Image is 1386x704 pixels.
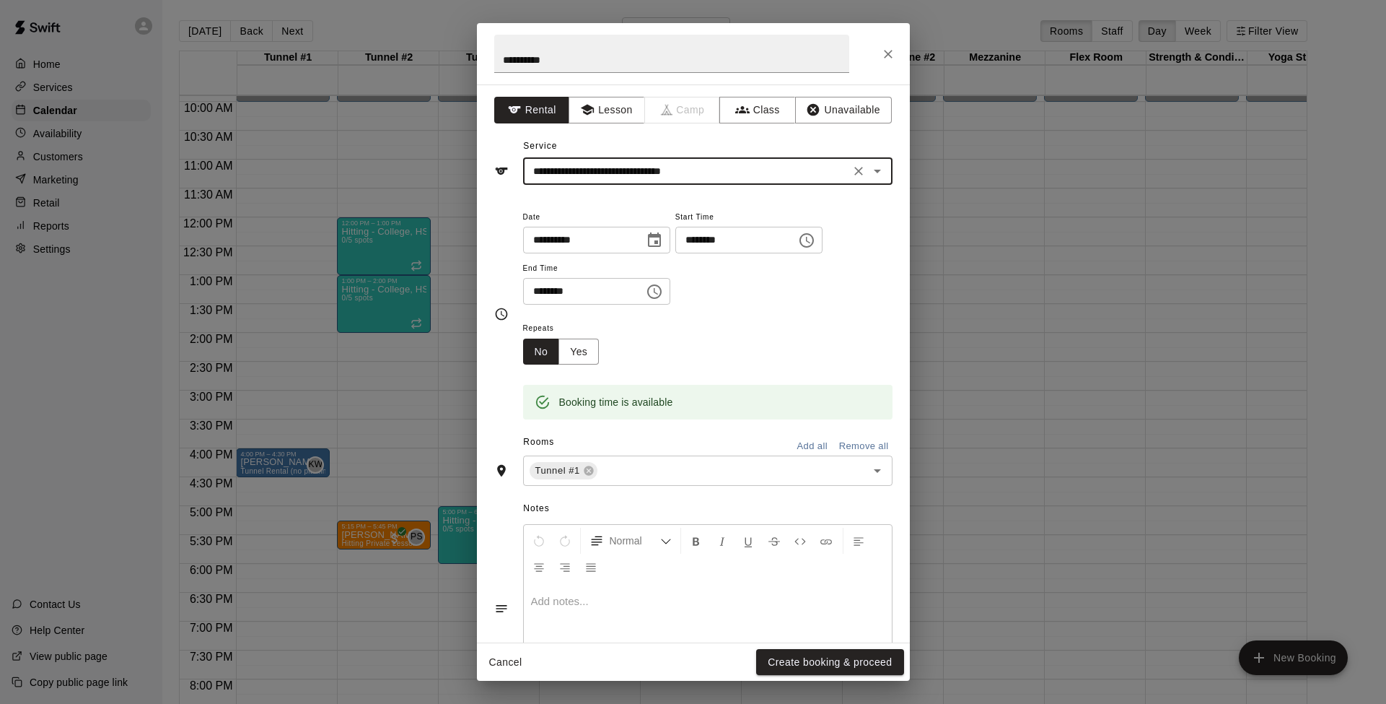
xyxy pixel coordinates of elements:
button: No [523,339,560,365]
button: Unavailable [795,97,892,123]
button: Format Italics [710,528,734,554]
button: Clear [848,161,869,181]
div: Tunnel #1 [530,462,597,479]
span: Service [523,141,557,151]
button: Left Align [846,528,871,554]
span: End Time [523,259,670,279]
button: Choose time, selected time is 6:00 PM [792,226,821,255]
button: Create booking & proceed [756,649,903,676]
button: Open [867,161,887,181]
button: Close [875,41,901,67]
div: outlined button group [523,339,600,365]
svg: Notes [494,601,509,616]
button: Redo [553,528,577,554]
button: Yes [558,339,599,365]
button: Class [719,97,795,123]
button: Format Strikethrough [762,528,786,554]
button: Formatting Options [584,528,677,554]
button: Lesson [569,97,644,123]
button: Insert Code [788,528,812,554]
span: Date [523,208,670,227]
div: Booking time is available [559,389,673,415]
span: Start Time [675,208,823,227]
span: Camps can only be created in the Services page [645,97,721,123]
span: Tunnel #1 [530,464,586,478]
button: Add all [789,435,835,458]
button: Undo [527,528,551,554]
button: Format Bold [684,528,709,554]
span: Repeats [523,319,611,339]
button: Right Align [553,554,577,580]
button: Rental [494,97,570,123]
svg: Service [494,164,509,178]
span: Rooms [523,437,554,447]
svg: Timing [494,307,509,321]
button: Cancel [483,649,529,676]
button: Center Align [527,554,551,580]
button: Remove all [835,435,892,458]
button: Choose date, selected date is Aug 19, 2025 [640,226,669,255]
button: Choose time, selected time is 6:30 PM [640,277,669,306]
button: Format Underline [736,528,760,554]
button: Insert Link [814,528,838,554]
button: Open [867,461,887,481]
span: Normal [610,534,660,548]
span: Notes [523,497,892,521]
button: Justify Align [579,554,603,580]
svg: Rooms [494,464,509,478]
